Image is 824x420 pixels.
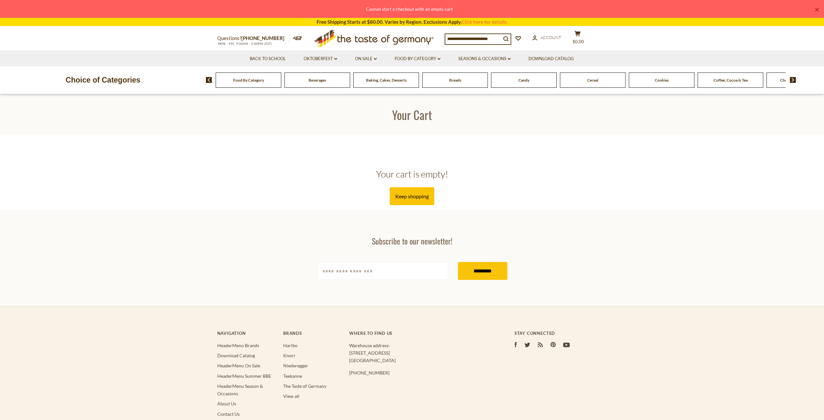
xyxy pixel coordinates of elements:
[655,78,669,83] a: Cookies
[349,369,488,376] p: [PHONE_NUMBER]
[241,35,285,41] a: [PHONE_NUMBER]
[217,331,277,336] h4: Navigation
[349,331,488,336] h4: Where to find us
[528,55,574,62] a: Download Catalog
[780,78,819,83] a: Chocolate & Marzipan
[233,78,264,83] a: Food By Category
[283,331,343,336] h4: Brands
[217,363,260,368] a: HeaderMenu On Sale
[540,35,561,40] span: Account
[217,411,240,417] a: Contact Us
[518,78,529,83] a: Candy
[349,342,488,364] p: Warehouse address: [STREET_ADDRESS] [GEOGRAPHIC_DATA]
[217,353,255,358] a: Download Catalog
[283,373,302,379] a: Teekanne
[217,42,273,46] span: MON - FRI, 9:00AM - 5:00PM (EST)
[283,393,299,399] a: View all
[217,34,289,43] p: Questions?
[304,55,337,62] a: Oktoberfest
[217,168,607,180] h2: Your cart is empty!
[449,78,461,83] a: Breads
[309,78,326,83] a: Beverages
[355,55,377,62] a: On Sale
[790,77,796,83] img: next arrow
[587,78,598,83] a: Cereal
[283,353,296,358] a: Knorr
[283,383,326,389] a: The Taste of Germany
[714,78,748,83] a: Coffee, Cocoa & Tea
[815,8,819,12] a: ×
[217,401,236,406] a: About Us
[206,77,212,83] img: previous arrow
[283,363,308,368] a: Niederegger
[366,78,407,83] a: Baking, Cakes, Desserts
[573,39,584,44] span: $0.00
[390,187,434,205] a: Keep shopping
[568,31,588,47] button: $0.00
[514,331,607,336] h4: Stay Connected
[395,55,440,62] a: Food By Category
[5,5,814,13] div: Cannot start a checkout with an empty cart
[20,107,804,122] h1: Your Cart
[283,343,298,348] a: Haribo
[532,34,561,41] a: Account
[317,236,507,246] h3: Subscribe to our newsletter!
[250,55,286,62] a: Back to School
[462,19,508,25] a: Click here for details.
[217,373,271,379] a: HeaderMenu Summer BBE
[217,383,263,396] a: HeaderMenu Season & Occasions
[458,55,511,62] a: Seasons & Occasions
[217,343,259,348] a: HeaderMenu Brands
